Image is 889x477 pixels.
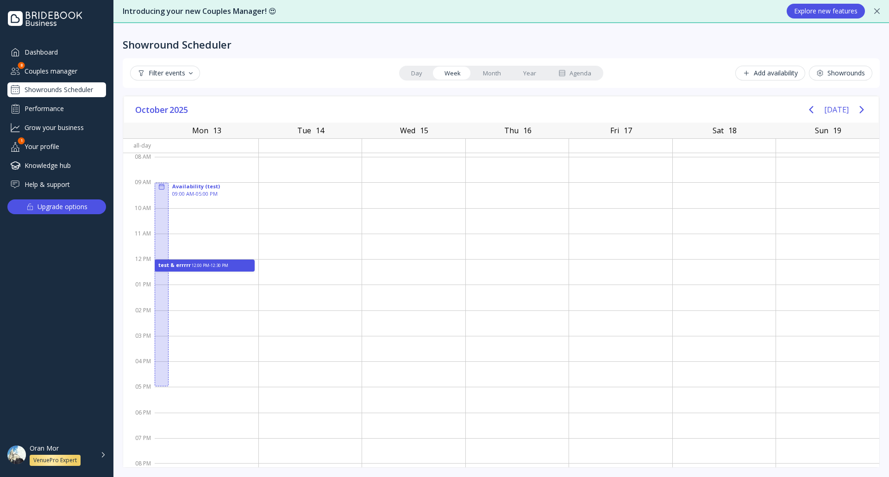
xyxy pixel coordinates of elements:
div: VenuePro Expert [33,457,77,464]
div: 03 PM [123,330,155,356]
a: Knowledge hub [7,158,106,173]
button: [DATE] [824,101,849,118]
div: 01 PM [123,279,155,304]
button: Upgrade options [7,199,106,214]
div: Tue [294,124,314,137]
a: Your profile1 [7,139,106,154]
div: Showrounds [816,69,865,77]
iframe: Chat Widget [843,433,889,477]
span: October [135,103,169,117]
a: Showrounds Scheduler [7,82,106,97]
div: Explore new features [794,7,858,15]
div: Filter events [138,69,193,77]
span: 2025 [169,103,189,117]
button: October2025 [131,103,193,117]
div: 10 AM [123,203,155,228]
div: Add availability [743,69,798,77]
div: 13 [211,124,223,136]
a: Week [433,67,472,80]
a: Month [472,67,512,80]
button: Previous page [802,100,820,119]
div: 08 PM [123,458,155,469]
button: Filter events [130,66,200,81]
div: 04 PM [123,356,155,381]
div: Showround Scheduler [123,38,232,51]
button: Explore new features [787,4,865,19]
a: Performance [7,101,106,116]
div: Fri [607,124,622,137]
div: Wed [397,124,418,137]
div: 1 [18,137,25,144]
a: Day [400,67,433,80]
div: 11 AM [123,228,155,254]
div: 12 PM [123,254,155,279]
div: Your profile [7,139,106,154]
div: Agenda [558,69,591,78]
div: 14 [314,124,326,136]
button: Add availability [735,66,805,81]
div: Mon [189,124,211,137]
div: 18 [726,124,739,136]
div: Thu [501,124,521,137]
a: Year [512,67,547,80]
a: Dashboard [7,44,106,60]
div: 15 [418,124,430,136]
a: Couples manager8 [7,63,106,79]
a: Grow your business [7,120,106,135]
div: 09 AM [123,177,155,202]
div: Couples manager [7,63,106,79]
div: 02 PM [123,305,155,330]
div: 17 [622,124,634,136]
div: 08 AM [123,151,155,177]
div: Sat [710,124,726,137]
button: Next page [852,100,871,119]
div: 06 PM [123,407,155,433]
div: 07 PM [123,433,155,458]
div: Introducing your new Couples Manager! 😍 [123,6,777,17]
div: All-day [123,139,155,152]
a: Help & support [7,177,106,192]
div: Oran Mor [30,444,59,452]
div: 05 PM [123,381,155,407]
img: dpr=1,fit=cover,g=face,w=48,h=48 [7,446,26,464]
div: 8 [18,62,25,69]
div: test & errrrr [158,261,191,269]
div: test & errrrr, 12:00 PM - 12:30 PM [155,259,255,272]
div: Upgrade options [38,200,88,213]
div: 16 [521,124,533,136]
div: 19 [831,124,843,136]
div: Availability (test), 09:00 AM - 05:00 PM [155,182,255,387]
button: Showrounds [809,66,872,81]
div: 12:00 PM - 12:30 PM [192,263,251,269]
div: Sun [812,124,831,137]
